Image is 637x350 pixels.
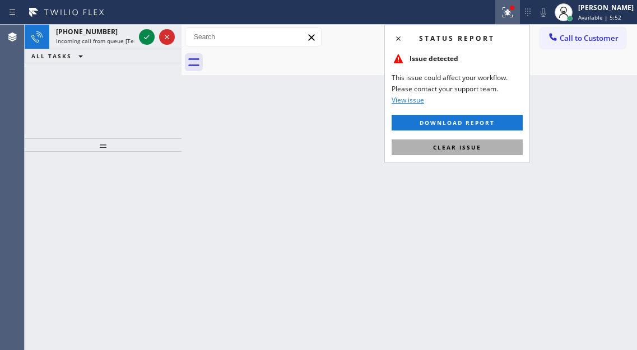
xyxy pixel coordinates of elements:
[139,29,155,45] button: Accept
[578,3,634,12] div: [PERSON_NAME]
[536,4,551,20] button: Mute
[159,29,175,45] button: Reject
[31,52,72,60] span: ALL TASKS
[560,33,619,43] span: Call to Customer
[56,37,149,45] span: Incoming call from queue [Test] All
[540,27,626,49] button: Call to Customer
[56,27,118,36] span: [PHONE_NUMBER]
[185,28,321,46] input: Search
[578,13,621,21] span: Available | 5:52
[25,49,94,63] button: ALL TASKS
